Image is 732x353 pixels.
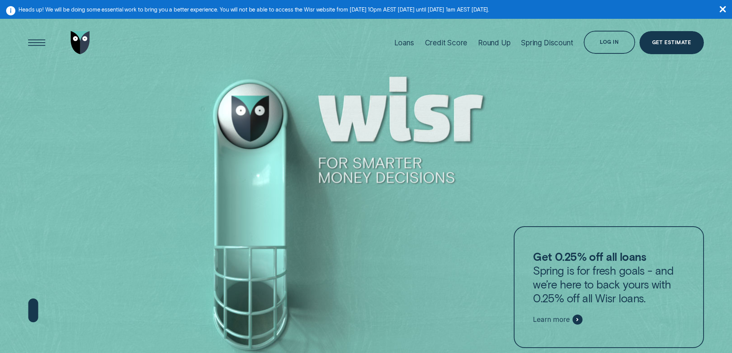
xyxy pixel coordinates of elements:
[533,250,684,305] p: Spring is for fresh goals - and we’re here to back yours with 0.25% off all Wisr loans.
[425,17,468,68] a: Credit Score
[533,315,569,324] span: Learn more
[514,226,704,348] a: Get 0.25% off all loansSpring is for fresh goals - and we’re here to back yours with 0.25% off al...
[521,38,573,47] div: Spring Discount
[25,31,48,54] button: Open Menu
[71,31,90,54] img: Wisr
[394,38,414,47] div: Loans
[533,250,646,263] strong: Get 0.25% off all loans
[425,38,468,47] div: Credit Score
[521,17,573,68] a: Spring Discount
[478,38,511,47] div: Round Up
[584,31,635,54] button: Log in
[478,17,511,68] a: Round Up
[639,31,704,54] a: Get Estimate
[394,17,414,68] a: Loans
[69,17,92,68] a: Go to home page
